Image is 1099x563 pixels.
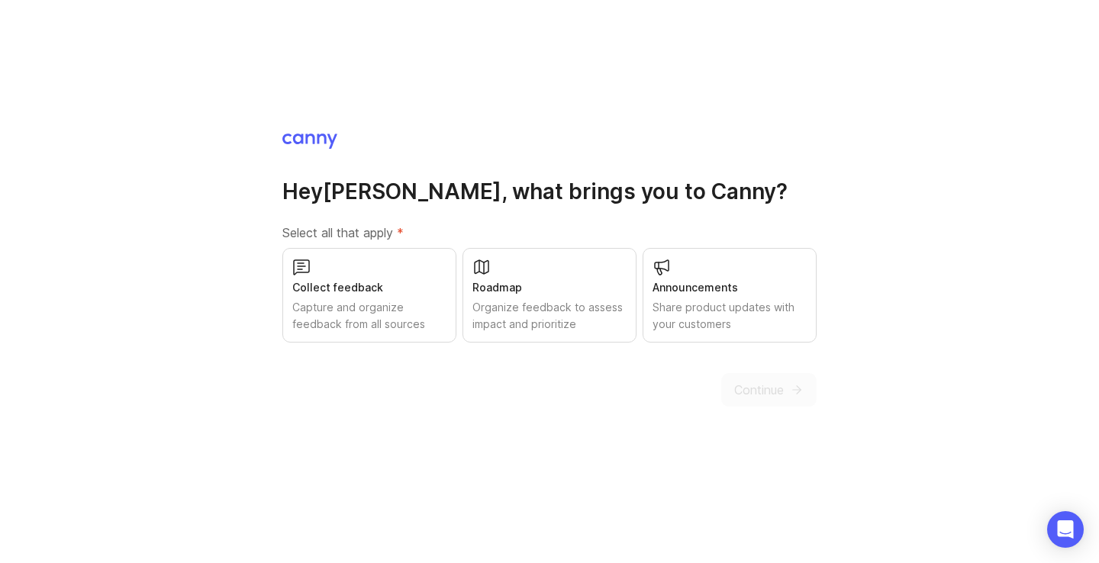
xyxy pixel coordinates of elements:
div: Organize feedback to assess impact and prioritize [472,299,627,333]
button: Collect feedbackCapture and organize feedback from all sources [282,248,456,343]
div: Collect feedback [292,279,446,296]
div: Share product updates with your customers [653,299,807,333]
div: Announcements [653,279,807,296]
div: Capture and organize feedback from all sources [292,299,446,333]
button: RoadmapOrganize feedback to assess impact and prioritize [462,248,637,343]
img: Canny Home [282,134,337,149]
div: Roadmap [472,279,627,296]
label: Select all that apply [282,224,817,242]
button: AnnouncementsShare product updates with your customers [643,248,817,343]
div: Open Intercom Messenger [1047,511,1084,548]
h1: Hey [PERSON_NAME] , what brings you to Canny? [282,178,817,205]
